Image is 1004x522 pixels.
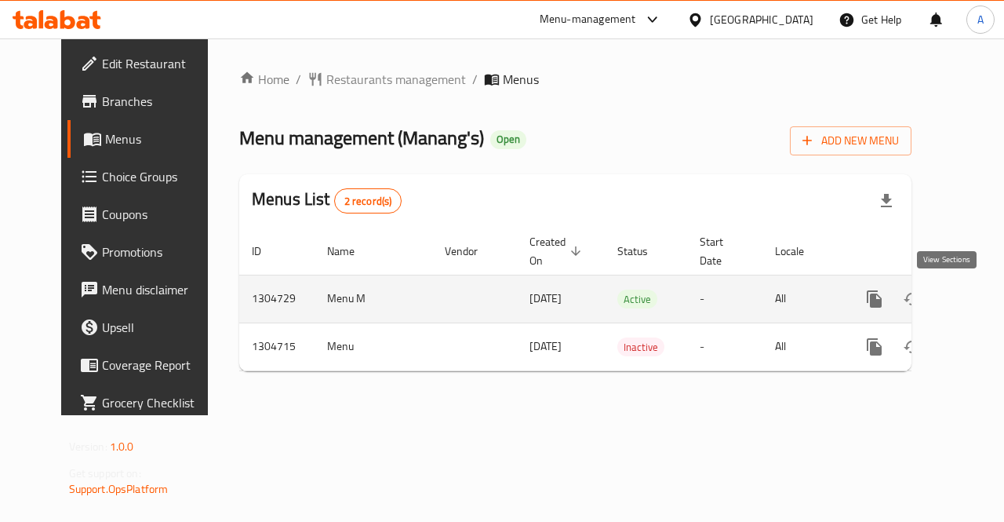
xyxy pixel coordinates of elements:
[239,323,315,371] td: 1304715
[503,70,539,89] span: Menus
[529,232,586,270] span: Created On
[239,70,289,89] a: Home
[977,11,984,28] span: A
[335,194,402,209] span: 2 record(s)
[700,232,744,270] span: Start Date
[334,188,402,214] div: Total records count
[67,158,229,195] a: Choice Groups
[856,328,893,366] button: more
[67,82,229,120] a: Branches
[617,290,657,308] span: Active
[775,242,824,261] span: Locale
[490,133,526,146] span: Open
[762,275,843,323] td: All
[102,318,216,337] span: Upsell
[710,11,813,28] div: [GEOGRAPHIC_DATA]
[315,275,432,323] td: Menu M
[307,70,466,89] a: Restaurants management
[105,130,216,148] span: Menus
[529,336,562,356] span: [DATE]
[239,275,315,323] td: 1304729
[617,338,664,356] div: Inactive
[102,393,216,412] span: Grocery Checklist
[687,323,762,371] td: -
[856,280,893,318] button: more
[102,205,216,224] span: Coupons
[617,242,668,261] span: Status
[540,10,636,29] div: Menu-management
[472,70,478,89] li: /
[67,271,229,308] a: Menu disclaimer
[67,346,229,384] a: Coverage Report
[69,436,107,457] span: Version:
[790,126,911,155] button: Add New Menu
[529,288,562,308] span: [DATE]
[893,328,931,366] button: Change Status
[69,463,141,484] span: Get support on:
[67,195,229,233] a: Coupons
[102,167,216,186] span: Choice Groups
[445,242,498,261] span: Vendor
[762,323,843,371] td: All
[239,120,484,155] span: Menu management ( Manang's )
[67,308,229,346] a: Upsell
[102,92,216,111] span: Branches
[617,338,664,356] span: Inactive
[67,233,229,271] a: Promotions
[102,356,216,374] span: Coverage Report
[490,130,526,149] div: Open
[687,275,762,323] td: -
[102,280,216,299] span: Menu disclaimer
[67,120,229,158] a: Menus
[110,436,134,457] span: 1.0.0
[102,243,216,261] span: Promotions
[239,70,911,89] nav: breadcrumb
[868,182,905,220] div: Export file
[327,242,375,261] span: Name
[802,131,899,151] span: Add New Menu
[252,242,282,261] span: ID
[252,188,402,214] h2: Menus List
[67,45,229,82] a: Edit Restaurant
[69,479,169,499] a: Support.OpsPlatform
[67,384,229,422] a: Grocery Checklist
[102,54,216,73] span: Edit Restaurant
[893,280,931,318] button: Change Status
[315,323,432,371] td: Menu
[617,290,657,308] div: Active
[296,70,301,89] li: /
[326,70,466,89] span: Restaurants management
